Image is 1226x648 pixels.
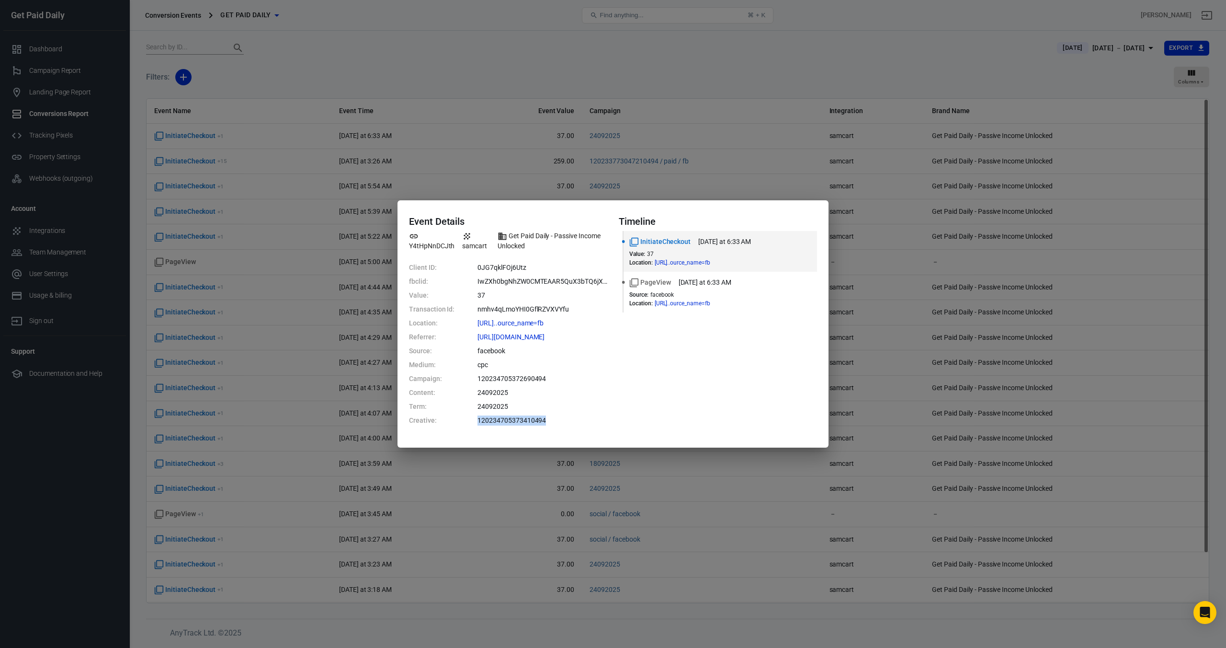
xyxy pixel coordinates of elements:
dd: 37 [477,290,607,301]
dt: Value : [629,251,645,257]
dd: nmhv4qLmoYHI0GflRZVXVYfu [477,304,607,314]
span: Brand name [498,231,607,251]
span: 37 [647,251,654,257]
dt: Value: [409,290,454,301]
span: Standard event name [629,278,671,288]
time: 2025-09-26T06:33:47+02:00 [698,237,751,247]
span: https://getpaiddaily.samcart.com/products/get-paid-daily-passive-income-unlocked?fbclid=IwZXh0bgN... [655,260,727,266]
dt: Transaction Id: [409,304,454,314]
span: https://getpaiddaily.samcart.com/products/get-paid-daily-passive-income-unlocked?fbclid=IwZXh0bgN... [655,301,727,306]
h4: Timeline [619,216,817,227]
dd: 24092025 [477,402,607,412]
dt: Referrer: [409,332,454,342]
dt: Location : [629,300,653,307]
dd: cpc [477,360,607,370]
dd: 24092025 [477,388,607,398]
dd: 120234705373410494 [477,416,607,426]
span: https://getpaiddaily.samcart.com/products/get-paid-daily-passive-income-unlocked?fbclid=IwZXh0bgN... [477,320,561,326]
dt: Term: [409,402,454,412]
span: http://m.facebook.com/ [477,334,562,340]
dt: Location: [409,318,454,328]
dt: Source: [409,346,454,356]
dt: Location : [629,259,653,266]
dt: Source : [629,291,648,298]
dt: Creative: [409,416,454,426]
span: Property [409,231,456,251]
dt: Medium: [409,360,454,370]
dt: Client ID: [409,263,454,273]
dd: IwZXh0bgNhZW0CMTEAAR5QuX3bTQ6jX3p3FTvDBT3FC91v6sdaPX8WTD5BAuEx1L8q26f2MP67vhR7Dw_aem_45mcQ4W7yEPN... [477,277,607,287]
dt: fbclid: [409,277,454,287]
span: facebook [650,291,674,298]
time: 2025-09-26T06:33:47+02:00 [679,278,731,288]
dd: 120234705372690494 [477,374,607,384]
dt: Content: [409,388,454,398]
dt: Campaign: [409,374,454,384]
span: Integration [462,231,492,251]
span: Standard event name [629,237,691,247]
dd: facebook [477,346,607,356]
dd: 0JG7qklFOj6Utz [477,263,607,273]
h4: Event Details [409,216,607,227]
div: Open Intercom Messenger [1193,601,1216,624]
